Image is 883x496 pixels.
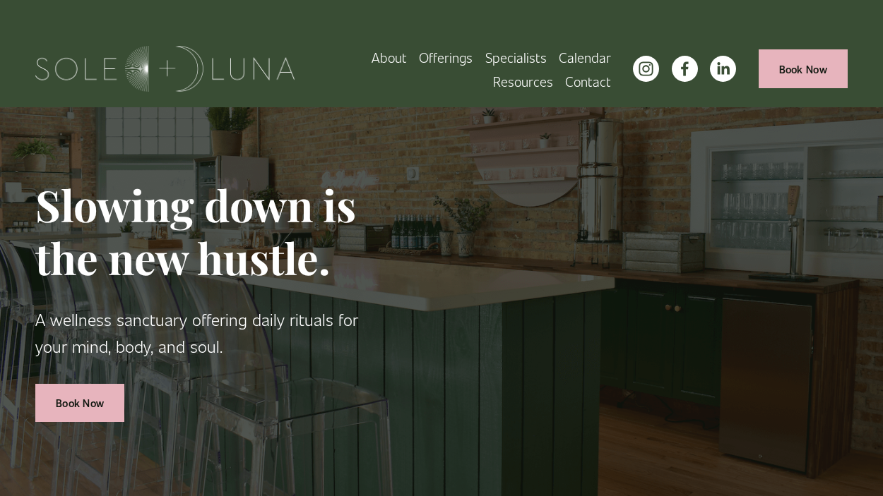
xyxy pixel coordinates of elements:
a: instagram-unauth [633,56,659,82]
a: Book Now [35,384,124,423]
img: Sole + Luna [35,46,295,92]
a: Book Now [759,49,848,88]
a: Calendar [559,45,611,69]
p: A wellness sanctuary offering daily rituals for your mind, body, and soul. [35,306,369,359]
a: folder dropdown [493,69,553,93]
span: Resources [493,71,553,92]
a: Specialists [485,45,547,69]
a: LinkedIn [710,56,736,82]
a: Contact [565,69,611,93]
a: facebook-unauth [672,56,698,82]
h1: Slowing down is the new hustle. [35,178,369,284]
span: Offerings [419,47,473,68]
a: folder dropdown [419,45,473,69]
a: About [372,45,407,69]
